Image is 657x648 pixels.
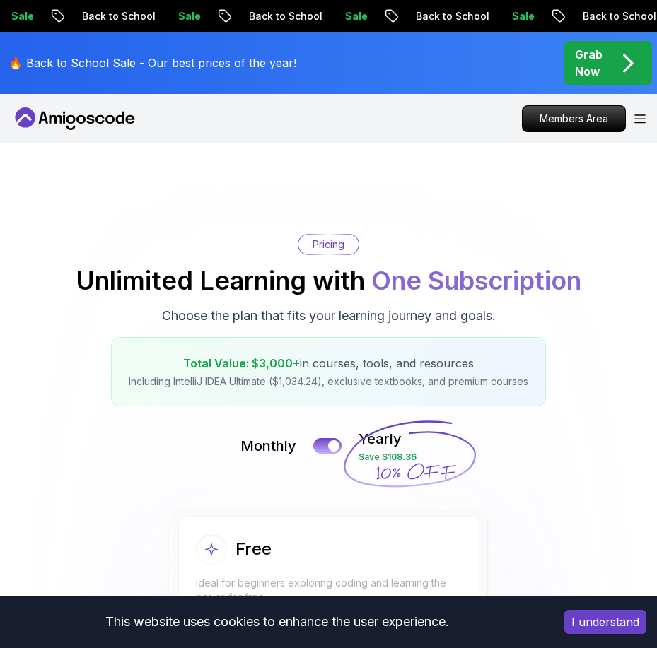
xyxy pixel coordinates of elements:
[313,237,344,252] p: Pricing
[162,306,496,326] p: Choose the plan that fits your learning journey and goals.
[8,54,296,71] p: 🔥 Back to School Sale - Our best prices of the year!
[523,106,625,131] p: Members Area
[564,610,646,634] button: Accept cookies
[371,265,581,296] span: One Subscription
[236,538,272,560] h2: Free
[129,355,528,372] p: in courses, tools, and resources
[11,606,543,637] div: This website uses cookies to enhance the user experience.
[67,9,163,23] p: Back to School
[163,9,209,23] p: Sale
[575,46,603,80] p: Grab Now
[234,9,330,23] p: Back to School
[196,576,462,604] p: Ideal for beginners exploring coding and learning the basics for free.
[129,375,528,389] p: Including IntelliJ IDEA Ultimate ($1,034.24), exclusive textbooks, and premium courses
[634,114,646,124] button: Open Menu
[497,9,542,23] p: Sale
[76,266,581,295] h2: Unlimited Learning with
[522,105,626,132] a: Members Area
[330,9,376,23] p: Sale
[401,9,497,23] p: Back to School
[240,436,296,456] p: Monthly
[183,356,300,370] span: Total Value: $3,000+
